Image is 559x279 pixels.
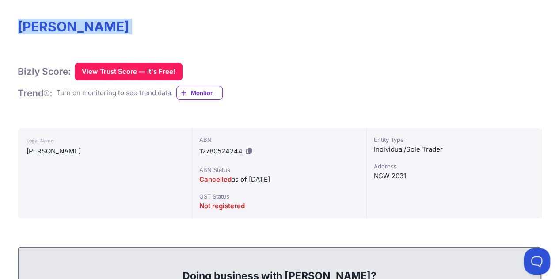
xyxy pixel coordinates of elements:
[199,192,359,201] div: GST Status
[75,63,183,80] button: View Trust Score — It's Free!
[374,171,534,181] div: NSW 2031
[199,165,359,174] div: ABN Status
[199,202,245,210] span: Not registered
[199,135,359,144] div: ABN
[191,88,222,97] span: Monitor
[199,147,243,155] span: 12780524244
[176,86,223,100] a: Monitor
[374,135,534,144] div: Entity Type
[18,19,541,34] h1: [PERSON_NAME]
[374,144,534,155] div: Individual/Sole Trader
[199,175,232,183] span: Cancelled
[27,135,183,146] div: Legal Name
[18,87,53,99] h1: Trend :
[374,162,534,171] div: Address
[18,65,71,77] h1: Bizly Score:
[199,174,359,185] div: as of [DATE]
[27,146,183,157] div: [PERSON_NAME]
[524,248,550,275] iframe: Toggle Customer Support
[56,88,173,98] div: Turn on monitoring to see trend data.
